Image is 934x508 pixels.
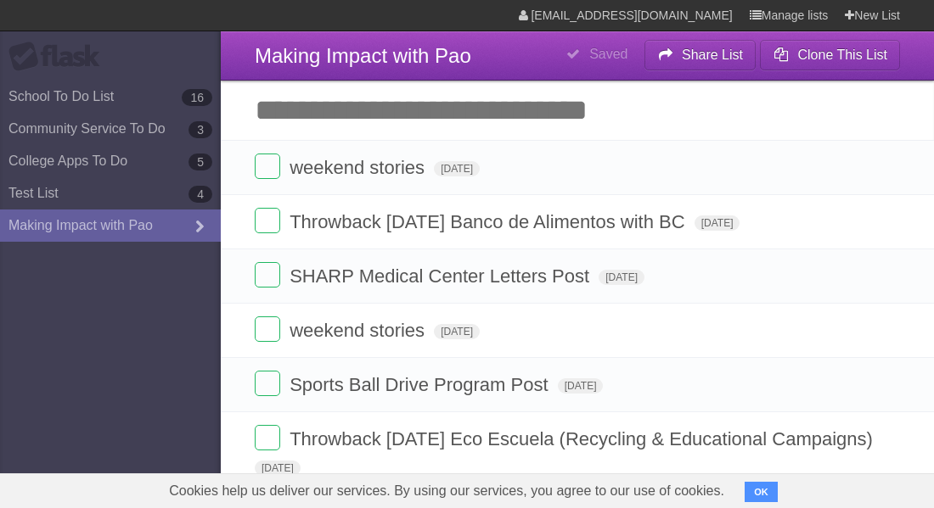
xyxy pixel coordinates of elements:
[682,47,743,62] b: Share List
[255,262,280,287] label: Done
[290,265,594,287] span: SHARP Medical Center Letters Post
[255,154,280,179] label: Done
[290,374,552,395] span: Sports Ball Drive Program Post
[255,208,280,233] label: Done
[8,42,110,72] div: Flask
[695,215,740,231] span: [DATE]
[558,378,604,394] span: [DATE]
[290,320,429,341] span: weekend stories
[599,270,644,285] span: [DATE]
[745,482,778,502] button: OK
[290,211,689,232] span: Throwback [DATE] Banco de Alimentos with BC
[434,324,480,339] span: [DATE]
[255,461,301,476] span: [DATE]
[188,121,212,138] b: 3
[797,47,887,62] b: Clone This List
[644,40,757,70] button: Share List
[255,425,280,450] label: Done
[182,89,212,106] b: 16
[589,47,627,61] b: Saved
[152,474,741,508] span: Cookies help us deliver our services. By using our services, you agree to our use of cookies.
[760,40,900,70] button: Clone This List
[255,44,471,67] span: Making Impact with Pao
[188,154,212,170] b: 5
[188,186,212,203] b: 4
[290,157,429,178] span: weekend stories
[290,428,877,449] span: Throwback [DATE] Eco Escuela (Recycling & Educational Campaigns)
[255,316,280,342] label: Done
[255,371,280,396] label: Done
[434,161,480,176] span: [DATE]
